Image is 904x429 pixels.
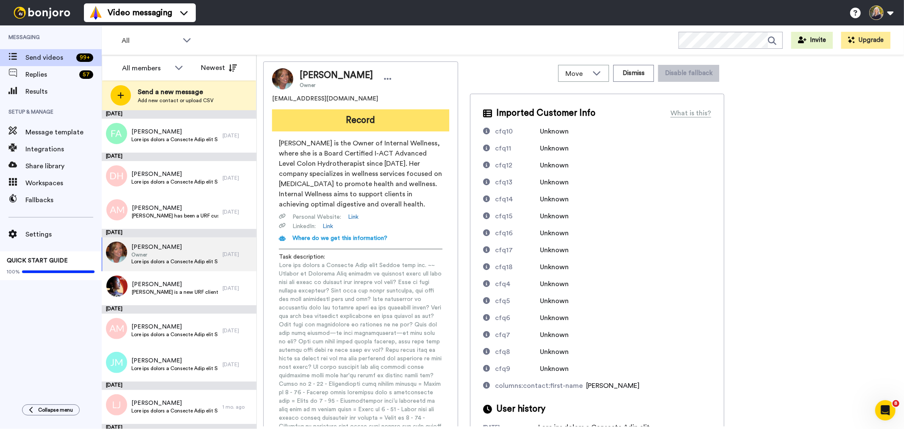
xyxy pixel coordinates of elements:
span: Owner [300,82,373,89]
button: Collapse menu [22,404,80,415]
span: Add new contact or upload CSV [138,97,214,104]
span: Where do we get this information? [292,235,387,241]
div: All members [122,63,170,73]
iframe: Intercom live chat [875,400,896,421]
span: Lore ips dolors a Consecte Adip elit Seddoeiu temp inc. ~~ Utlabor et Dolorema Aliq enimadm ve qu... [131,331,218,338]
span: All [122,36,178,46]
div: cfq10 [495,126,513,136]
span: Imported Customer Info [496,107,595,120]
span: Unknown [540,298,569,304]
span: [PERSON_NAME] [131,399,218,407]
span: [PERSON_NAME] [131,323,218,331]
span: Lore ips dolors a Consecte Adip elit Seddo eius tem. ~~ Incidid ut Laboreet Dolo magnaal en admin... [131,365,218,372]
span: [PERSON_NAME] [131,128,218,136]
img: bj-logo-header-white.svg [10,7,74,19]
span: Personal Website : [292,213,341,221]
span: Unknown [540,230,569,237]
span: Send a new message [138,87,214,97]
span: Unknown [540,247,569,253]
img: am.png [106,199,128,220]
div: [DATE] [223,285,252,292]
div: columns:contact:first-name [495,381,583,391]
span: Video messaging [108,7,172,19]
div: cfq4 [495,279,510,289]
img: am.png [106,318,127,339]
div: [DATE] [223,132,252,139]
div: 1 mo. ago [223,404,252,410]
span: Owner [131,251,218,258]
span: Unknown [540,196,569,203]
button: Record [272,109,449,131]
div: [DATE] [223,327,252,334]
div: cfq15 [495,211,512,221]
span: Settings [25,229,102,240]
a: Link [323,222,333,231]
div: [DATE] [223,251,252,258]
span: Fallbacks [25,195,102,205]
span: [PERSON_NAME] [300,69,373,82]
div: cfq17 [495,245,513,255]
span: Unknown [540,348,569,355]
div: [DATE] [102,229,256,237]
div: [DATE] [102,305,256,314]
div: [DATE] [223,209,252,215]
span: [PERSON_NAME] [131,243,218,251]
span: Unknown [540,145,569,152]
div: [DATE] [102,382,256,390]
span: Message template [25,127,102,137]
a: Link [348,213,359,221]
button: Invite [791,32,833,49]
div: cfq5 [495,296,510,306]
button: Newest [195,59,243,76]
span: Lore ips dolors a Consecte Adip elit Seddoe temp inc. ~~ Utlabor et Dolorema Aliq enimadm ve quis... [131,258,218,265]
div: cfq8 [495,347,510,357]
span: Lore ips dolors a Consecte Adip elit Seddoei temp inc. ~~ Utlabor et Dolorema Aliq enimadm ve qui... [131,136,218,143]
div: cfq14 [495,194,513,204]
img: Image of Gloria De Boer [272,68,293,89]
div: cfq9 [495,364,510,374]
span: 100% [7,268,20,275]
span: [PERSON_NAME] [131,357,218,365]
span: Unknown [540,281,569,287]
span: Lore ips dolors a Consecte Adip elit Seddoei temp inc. ~~ Utlabor et Dolorema Aliq enimadm ve qui... [131,178,218,185]
span: Collapse menu [38,407,73,413]
span: Unknown [540,162,569,169]
div: cfq18 [495,262,512,272]
span: [PERSON_NAME] [132,280,218,289]
div: [DATE] [102,153,256,161]
div: [DATE] [223,361,252,368]
div: [DATE] [223,175,252,181]
div: cfq16 [495,228,513,238]
img: lj.png [106,394,127,415]
span: Results [25,86,102,97]
span: [PERSON_NAME] has been a URF customer for 2 weeks. What type of health challenges are you facing?... [132,212,218,219]
span: [PERSON_NAME] [586,382,640,389]
span: [PERSON_NAME] is the Owner of Internal Wellness, where she is a Board Certified I-ACT Advanced Le... [279,138,442,209]
div: cfq13 [495,177,512,187]
button: Dismiss [613,65,654,82]
span: [PERSON_NAME] [132,204,218,212]
span: [PERSON_NAME] is a new URF client. Answers to Questions: What type of health challenges are you f... [132,289,218,295]
div: cfq7 [495,330,510,340]
span: Unknown [540,331,569,338]
img: jm.png [106,352,127,373]
div: [DATE] [102,110,256,119]
button: Disable fallback [658,65,719,82]
span: Share library [25,161,102,171]
span: Unknown [540,365,569,372]
span: Task description : [279,253,338,261]
div: cfq12 [495,160,512,170]
img: 6b42b4b4-1974-4445-be12-3c9bca5096a1.jpg [106,242,127,263]
span: Workspaces [25,178,102,188]
span: Send videos [25,53,73,63]
span: [EMAIL_ADDRESS][DOMAIN_NAME] [272,95,378,103]
span: Replies [25,70,76,80]
img: fa.png [106,123,127,144]
span: Unknown [540,264,569,270]
span: 8 [893,400,899,407]
span: Unknown [540,315,569,321]
button: Upgrade [841,32,890,49]
div: 57 [79,70,93,79]
span: Unknown [540,179,569,186]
